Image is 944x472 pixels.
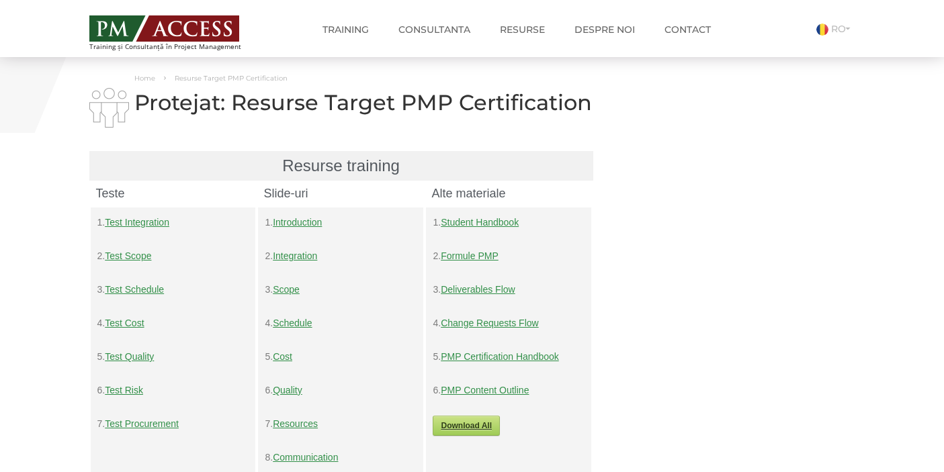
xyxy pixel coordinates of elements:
[433,315,585,332] p: 4.
[273,385,302,395] a: Quality
[431,187,586,199] h4: Alte materiale
[263,187,418,199] h4: Slide-uri
[273,217,322,228] a: Introduction
[441,351,559,362] a: PMP Certification Handbook
[388,16,480,43] a: Consultanta
[97,315,249,332] p: 4.
[105,217,169,228] a: Test Integration
[441,284,515,295] a: Deliverables Flow
[89,15,239,42] img: PM ACCESS - Echipa traineri si consultanti certificati PMP: Narciss Popescu, Mihai Olaru, Monica ...
[134,74,155,83] a: Home
[433,416,500,436] a: Download All
[89,43,266,50] span: Training și Consultanță în Project Management
[273,250,317,261] a: Integration
[97,214,249,231] p: 1.
[265,281,417,298] p: 3.
[97,382,249,399] p: 6.
[105,318,144,328] a: Test Cost
[265,449,417,466] p: 8.
[441,385,529,395] a: PMP Content Outline
[654,16,721,43] a: Contact
[490,16,555,43] a: Resurse
[265,214,417,231] p: 1.
[89,91,593,114] h1: Protejat: Resurse Target PMP Certification
[441,318,539,328] a: Change Requests Flow
[97,348,249,365] p: 5.
[265,416,417,432] p: 7.
[433,248,585,265] p: 2.
[105,284,164,295] a: Test Schedule
[265,348,417,365] p: 5.
[441,250,499,261] a: Formule PMP
[97,281,249,298] p: 3.
[433,214,585,231] p: 1.
[105,351,154,362] a: Test Quality
[273,351,292,362] a: Cost
[273,418,318,429] a: Resources
[433,382,585,399] p: 6.
[97,416,249,432] p: 7.
[105,250,151,261] a: Test Scope
[105,418,179,429] a: Test Procurement
[273,284,300,295] a: Scope
[816,23,828,36] img: Romana
[273,318,312,328] a: Schedule
[816,23,855,35] a: RO
[265,248,417,265] p: 2.
[97,248,249,265] p: 2.
[433,348,585,365] p: 5.
[441,217,519,228] a: Student Handbook
[564,16,645,43] a: Despre noi
[89,11,266,50] a: Training și Consultanță în Project Management
[96,187,251,199] h4: Teste
[175,74,288,83] span: Resurse Target PMP Certification
[265,315,417,332] p: 4.
[105,385,143,395] a: Test Risk
[433,281,585,298] p: 3.
[89,88,129,128] img: i-02.png
[273,452,338,463] a: Communication
[96,158,587,174] h3: Resurse training
[312,16,379,43] a: Training
[265,382,417,399] p: 6.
